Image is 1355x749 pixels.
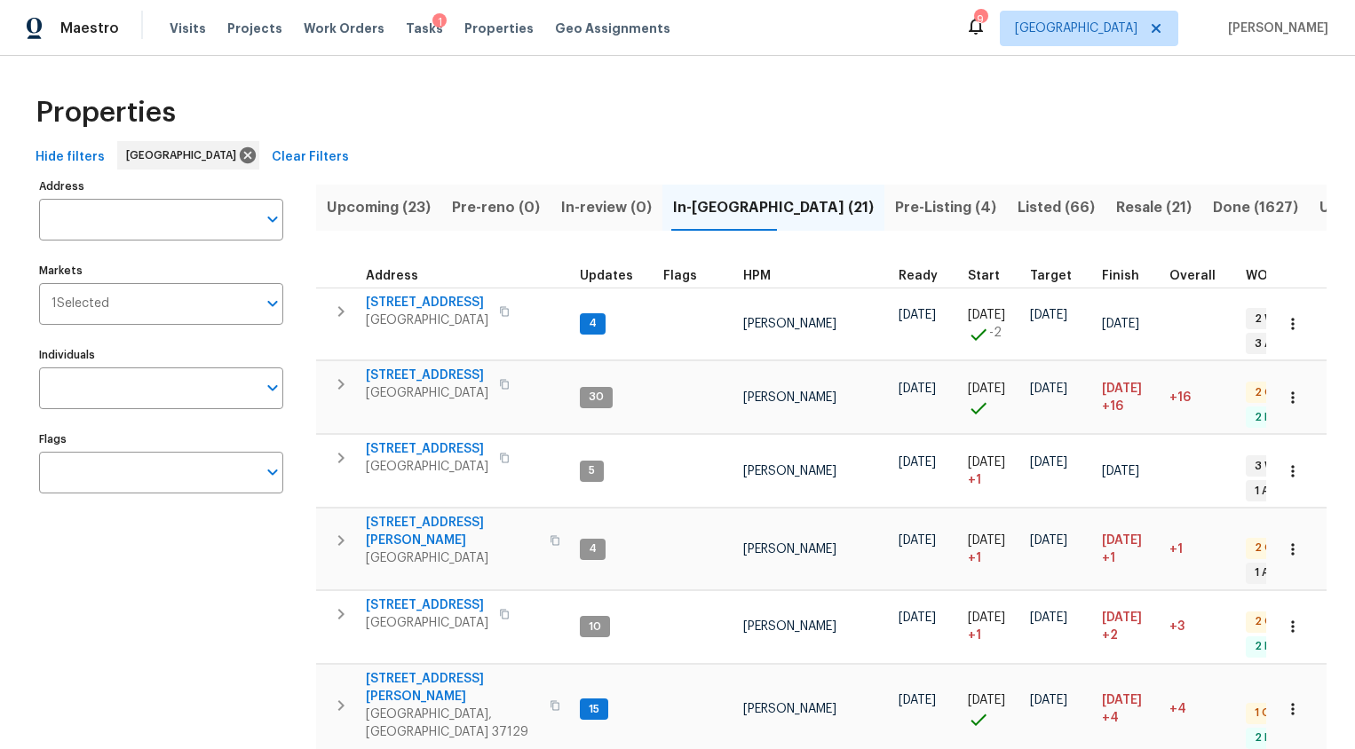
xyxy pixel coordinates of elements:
span: Tasks [406,22,443,35]
span: 2 QC [1248,540,1288,556]
td: Project started 1 days late [961,509,1023,590]
span: [GEOGRAPHIC_DATA], [GEOGRAPHIC_DATA] 37129 [366,706,539,741]
button: Open [260,291,285,316]
td: Project started on time [961,361,1023,434]
span: [GEOGRAPHIC_DATA] [366,311,488,329]
span: Clear Filters [272,146,349,169]
span: -2 [989,324,1002,342]
span: [DATE] [1030,611,1067,624]
span: [DATE] [1102,318,1139,330]
span: [DATE] [1102,694,1142,706]
span: WO Completion [1246,270,1343,282]
span: HPM [743,270,771,282]
span: 3 Accepted [1248,336,1325,351]
span: [DATE] [899,456,936,469]
button: Open [260,375,285,400]
span: 30 [582,390,611,405]
span: Finish [1102,270,1139,282]
span: In-[GEOGRAPHIC_DATA] (21) [673,195,874,220]
span: [PERSON_NAME] [743,620,836,633]
span: Geo Assignments [555,20,670,37]
span: [DATE] [899,694,936,706]
span: [PERSON_NAME] [743,391,836,404]
div: Days past target finish date [1169,270,1232,282]
span: +2 [1102,627,1118,644]
span: [STREET_ADDRESS][PERSON_NAME] [366,514,539,549]
span: +16 [1169,391,1191,404]
span: Resale (21) [1116,195,1192,220]
span: +4 [1169,703,1186,715]
span: +3 [1169,620,1185,633]
td: Scheduled to finish 2 day(s) late [1095,591,1162,664]
span: Maestro [60,20,119,37]
span: +16 [1102,398,1123,415]
td: Project started 2 days early [961,288,1023,360]
span: Ready [899,270,938,282]
span: Updates [580,270,633,282]
span: [DATE] [1030,456,1067,469]
span: [DATE] [1102,465,1139,477]
label: Flags [39,434,283,445]
span: [DATE] [1030,534,1067,547]
span: 2 Done [1248,410,1299,425]
span: 10 [582,619,608,635]
span: Work Orders [304,20,384,37]
span: + 1 [968,549,981,567]
span: [DATE] [899,611,936,624]
span: 1 Accepted [1248,484,1322,499]
span: Done (1627) [1213,195,1298,220]
button: Clear Filters [265,141,356,174]
span: [DATE] [968,456,1005,469]
span: [DATE] [1102,534,1142,547]
div: Earliest renovation start date (first business day after COE or Checkout) [899,270,954,282]
span: 15 [582,702,606,717]
span: Target [1030,270,1072,282]
td: 1 day(s) past target finish date [1162,509,1239,590]
span: Listed (66) [1018,195,1095,220]
span: Hide filters [36,146,105,169]
span: Properties [36,104,176,122]
td: Project started 1 days late [961,591,1023,664]
span: [STREET_ADDRESS] [366,367,488,384]
span: + 1 [968,627,981,644]
label: Individuals [39,350,283,360]
span: 5 [582,463,602,478]
span: [DATE] [968,611,1005,624]
span: + 1 [968,471,981,489]
span: Pre-reno (0) [452,195,540,220]
span: 1 Selected [52,296,109,311]
span: [STREET_ADDRESS] [366,294,488,311]
span: [STREET_ADDRESS] [366,440,488,458]
button: Open [260,460,285,485]
span: [GEOGRAPHIC_DATA] [366,614,488,632]
span: 4 [582,541,604,556]
span: [PERSON_NAME] [743,465,836,477]
span: [DATE] [1030,309,1067,321]
span: [GEOGRAPHIC_DATA] [1015,20,1137,37]
span: 2 QC [1248,614,1288,629]
span: [DATE] [899,309,936,321]
div: Target renovation project end date [1030,270,1088,282]
span: +4 [1102,709,1119,727]
span: [DATE] [1102,382,1142,395]
span: Flags [663,270,697,282]
span: [DATE] [968,534,1005,547]
span: Address [366,270,418,282]
span: Properties [464,20,534,37]
span: Visits [170,20,206,37]
td: Project started 1 days late [961,435,1023,508]
span: In-review (0) [561,195,652,220]
span: [DATE] [968,382,1005,395]
span: 4 [582,316,604,331]
span: 2 WIP [1248,311,1290,327]
button: Hide filters [28,141,112,174]
span: 1 Accepted [1248,565,1322,580]
span: [PERSON_NAME] [1221,20,1328,37]
span: 3 WIP [1248,459,1290,474]
div: 9 [974,11,987,28]
span: 2 Done [1248,730,1299,745]
label: Markets [39,265,283,276]
span: [PERSON_NAME] [743,703,836,715]
span: Pre-Listing (4) [895,195,996,220]
span: [DATE] [968,694,1005,706]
